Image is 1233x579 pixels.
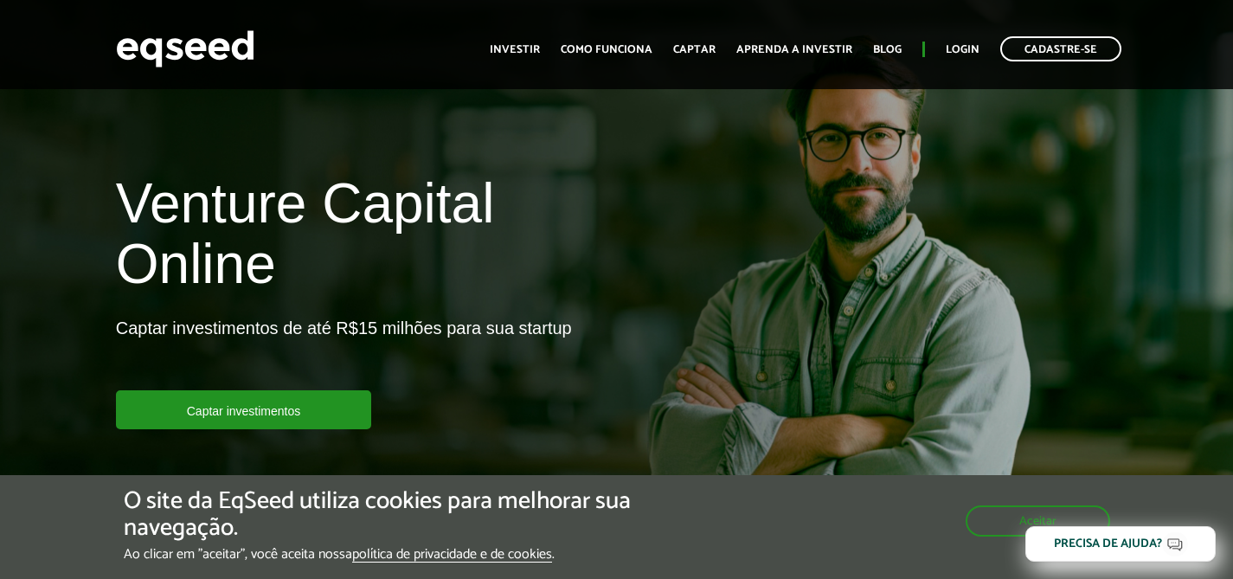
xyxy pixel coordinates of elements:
[116,390,372,429] a: Captar investimentos
[1000,36,1121,61] a: Cadastre-se
[873,44,902,55] a: Blog
[116,26,254,72] img: EqSeed
[124,546,716,563] p: Ao clicar em "aceitar", você aceita nossa .
[966,505,1110,537] button: Aceitar
[561,44,652,55] a: Como funciona
[116,173,604,304] h1: Venture Capital Online
[736,44,852,55] a: Aprenda a investir
[946,44,979,55] a: Login
[490,44,540,55] a: Investir
[352,548,552,563] a: política de privacidade e de cookies
[124,488,716,542] h5: O site da EqSeed utiliza cookies para melhorar sua navegação.
[116,318,572,390] p: Captar investimentos de até R$15 milhões para sua startup
[673,44,716,55] a: Captar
